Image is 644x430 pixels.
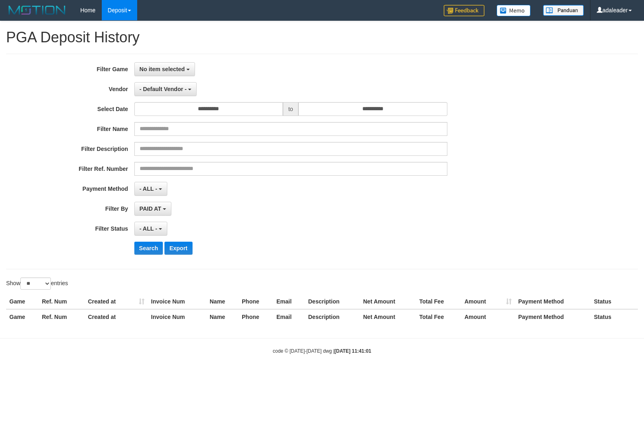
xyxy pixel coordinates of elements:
[140,186,158,192] span: - ALL -
[461,294,515,309] th: Amount
[239,294,273,309] th: Phone
[134,82,197,96] button: - Default Vendor -
[497,5,531,16] img: Button%20Memo.svg
[515,309,591,324] th: Payment Method
[515,294,591,309] th: Payment Method
[134,62,195,76] button: No item selected
[416,294,461,309] th: Total Fee
[6,4,68,16] img: MOTION_logo.png
[360,309,416,324] th: Net Amount
[6,277,68,290] label: Show entries
[85,294,148,309] th: Created at
[140,205,161,212] span: PAID AT
[140,66,185,72] span: No item selected
[6,309,39,324] th: Game
[305,309,360,324] th: Description
[6,294,39,309] th: Game
[591,294,638,309] th: Status
[39,309,85,324] th: Ref. Num
[206,309,239,324] th: Name
[543,5,584,16] img: panduan.png
[148,294,206,309] th: Invoice Num
[39,294,85,309] th: Ref. Num
[444,5,484,16] img: Feedback.jpg
[134,202,171,216] button: PAID AT
[591,309,638,324] th: Status
[273,348,371,354] small: code © [DATE]-[DATE] dwg |
[6,29,638,46] h1: PGA Deposit History
[305,294,360,309] th: Description
[134,222,167,236] button: - ALL -
[134,182,167,196] button: - ALL -
[140,225,158,232] span: - ALL -
[273,294,305,309] th: Email
[140,86,187,92] span: - Default Vendor -
[148,309,206,324] th: Invoice Num
[273,309,305,324] th: Email
[283,102,298,116] span: to
[164,242,192,255] button: Export
[239,309,273,324] th: Phone
[134,242,163,255] button: Search
[360,294,416,309] th: Net Amount
[20,277,51,290] select: Showentries
[85,309,148,324] th: Created at
[206,294,239,309] th: Name
[461,309,515,324] th: Amount
[335,348,371,354] strong: [DATE] 11:41:01
[416,309,461,324] th: Total Fee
